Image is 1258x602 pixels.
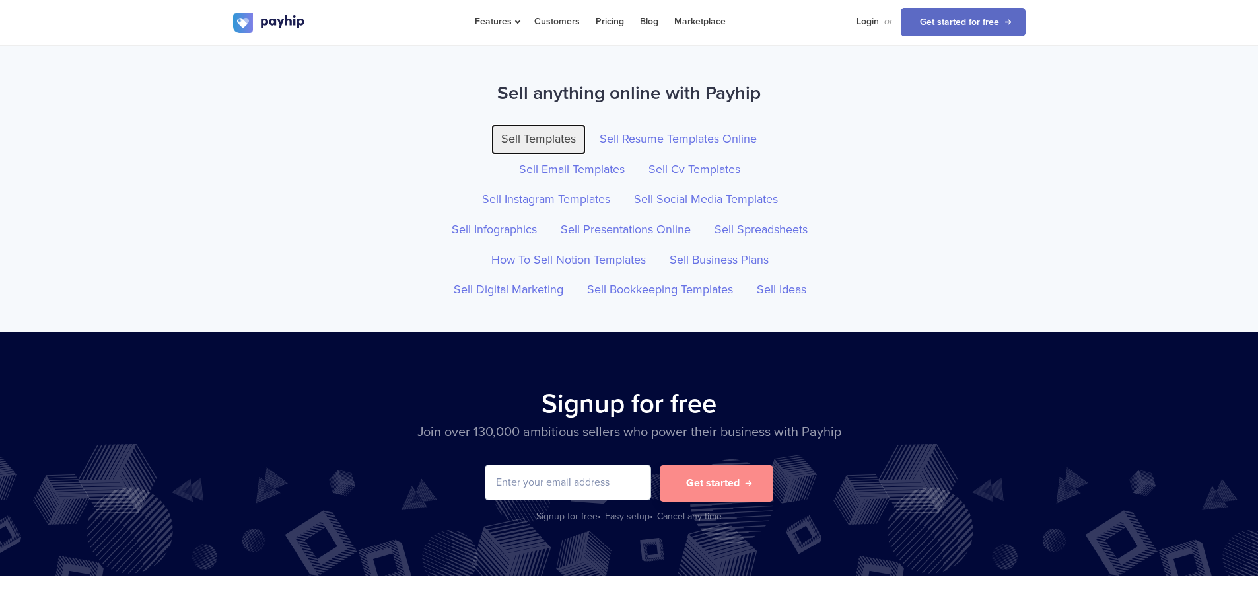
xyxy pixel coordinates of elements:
a: Sell Ideas [747,275,816,305]
h2: Sell anything online with Payhip [233,76,1026,111]
p: Join over 130,000 ambitious sellers who power their business with Payhip [233,423,1026,442]
span: • [650,511,653,522]
a: Sell Instagram Templates [472,184,620,215]
span: • [598,511,601,522]
h2: Signup for free [233,385,1026,423]
a: Sell Bookkeeping Templates [577,275,743,305]
button: Get started [660,465,773,502]
img: logo.svg [233,13,306,33]
input: Enter your email address [485,465,650,500]
a: Sell Business Plans [660,245,779,276]
a: Sell Presentations Online [551,215,701,245]
a: Sell Infographics [442,215,547,245]
a: Sell Cv Templates [639,155,750,185]
span: Features [475,16,518,27]
a: Sell Resume Templates Online [590,124,767,155]
div: Cancel any time [657,510,722,523]
div: Easy setup [605,510,654,523]
a: Get started for free [901,8,1026,36]
a: How To Sell Notion Templates [481,245,656,276]
div: Signup for free [536,510,602,523]
a: Sell Spreadsheets [705,215,818,245]
a: Sell Email Templates [509,155,635,185]
a: Sell Social Media Templates [624,184,788,215]
a: Sell Templates [491,124,586,155]
a: Sell Digital Marketing [444,275,573,305]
